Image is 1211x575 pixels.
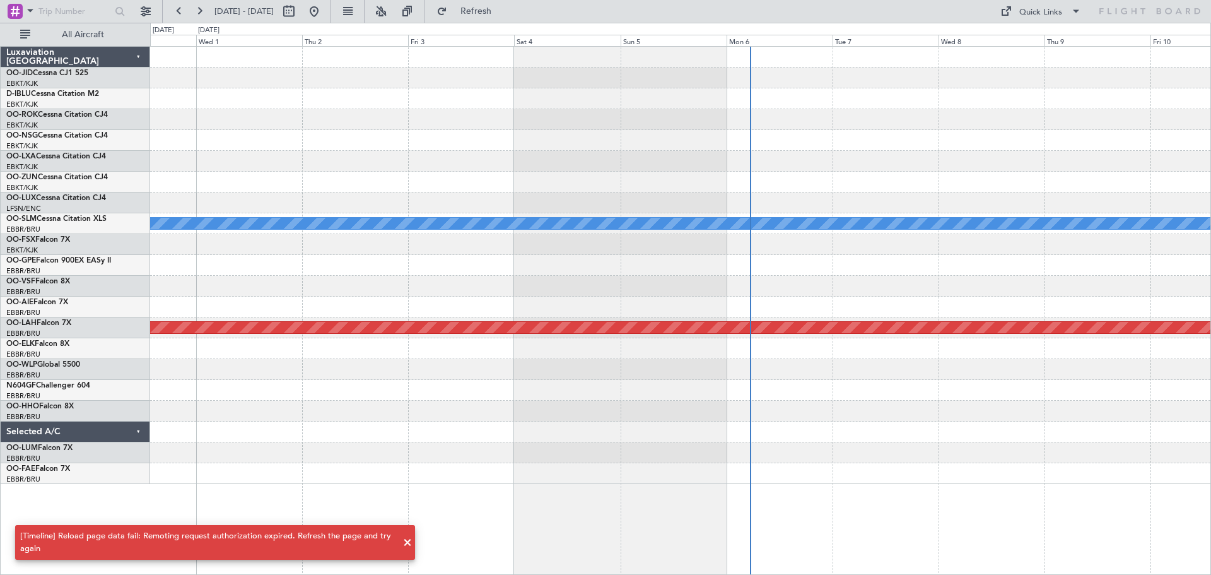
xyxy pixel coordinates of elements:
a: OO-LAHFalcon 7X [6,319,71,327]
a: EBBR/BRU [6,412,40,422]
a: EBKT/KJK [6,100,38,109]
div: Fri 3 [408,35,514,46]
a: OO-WLPGlobal 5500 [6,361,80,369]
a: EBBR/BRU [6,454,40,463]
a: EBKT/KJK [6,141,38,151]
a: OO-LUMFalcon 7X [6,444,73,452]
span: OO-JID [6,69,33,77]
a: OO-JIDCessna CJ1 525 [6,69,88,77]
span: OO-HHO [6,403,39,410]
span: OO-SLM [6,215,37,223]
div: Quick Links [1019,6,1062,19]
a: D-IBLUCessna Citation M2 [6,90,99,98]
span: OO-ELK [6,340,35,348]
a: OO-ZUNCessna Citation CJ4 [6,174,108,181]
span: OO-FSX [6,236,35,244]
div: Thu 2 [302,35,408,46]
input: Trip Number [38,2,111,21]
a: OO-ROKCessna Citation CJ4 [6,111,108,119]
span: OO-ROK [6,111,38,119]
div: Mon 6 [727,35,833,46]
div: [DATE] [198,25,219,36]
a: EBBR/BRU [6,391,40,401]
a: N604GFChallenger 604 [6,382,90,389]
a: EBBR/BRU [6,225,40,234]
a: OO-HHOFalcon 8X [6,403,74,410]
a: OO-ELKFalcon 8X [6,340,69,348]
span: OO-LUX [6,194,36,202]
div: Sat 4 [514,35,620,46]
span: OO-LAH [6,319,37,327]
a: OO-LXACessna Citation CJ4 [6,153,106,160]
a: EBBR/BRU [6,475,40,484]
span: OO-GPE [6,257,36,264]
a: EBBR/BRU [6,350,40,359]
div: Wed 1 [196,35,302,46]
a: OO-LUXCessna Citation CJ4 [6,194,106,202]
a: EBBR/BRU [6,266,40,276]
span: N604GF [6,382,36,389]
a: EBBR/BRU [6,287,40,297]
span: Refresh [450,7,503,16]
a: OO-AIEFalcon 7X [6,299,68,306]
a: EBKT/KJK [6,121,38,130]
a: OO-GPEFalcon 900EX EASy II [6,257,111,264]
span: OO-FAE [6,465,35,473]
a: EBKT/KJK [6,162,38,172]
a: EBKT/KJK [6,246,38,255]
div: Thu 9 [1044,35,1150,46]
span: OO-WLP [6,361,37,369]
div: Wed 8 [939,35,1044,46]
a: OO-VSFFalcon 8X [6,278,70,285]
div: Sun 5 [621,35,727,46]
button: Quick Links [994,1,1087,21]
a: EBBR/BRU [6,329,40,338]
span: OO-LXA [6,153,36,160]
div: [DATE] [153,25,174,36]
a: OO-FAEFalcon 7X [6,465,70,473]
a: EBBR/BRU [6,370,40,380]
a: OO-SLMCessna Citation XLS [6,215,107,223]
span: OO-ZUN [6,174,38,181]
span: [DATE] - [DATE] [214,6,274,17]
a: EBKT/KJK [6,79,38,88]
span: OO-LUM [6,444,38,452]
a: LFSN/ENC [6,204,41,213]
a: EBBR/BRU [6,308,40,317]
a: OO-FSXFalcon 7X [6,236,70,244]
div: Tue 7 [833,35,939,46]
span: OO-NSG [6,132,38,139]
button: All Aircraft [14,25,137,45]
a: OO-NSGCessna Citation CJ4 [6,132,108,139]
a: EBKT/KJK [6,183,38,193]
span: D-IBLU [6,90,31,98]
button: Refresh [431,1,506,21]
span: OO-AIE [6,299,33,306]
span: All Aircraft [33,30,133,39]
span: OO-VSF [6,278,35,285]
div: [Timeline] Reload page data fail: Remoting request authorization expired. Refresh the page and tr... [20,530,396,555]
